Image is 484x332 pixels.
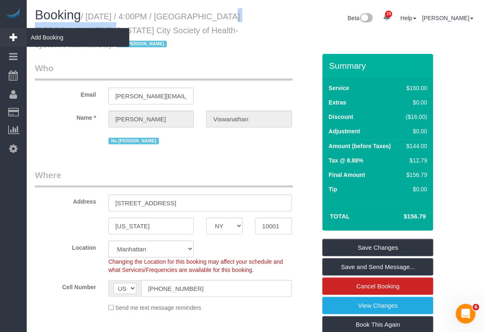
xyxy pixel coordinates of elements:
[323,258,433,276] a: Save and Send Message...
[29,88,102,99] label: Email
[206,111,292,128] input: Last Name
[29,195,102,206] label: Address
[112,40,169,49] span: /
[108,111,194,128] input: First Name
[35,62,293,81] legend: Who
[329,84,349,92] label: Service
[323,297,433,314] a: View Changes
[108,218,194,234] input: City
[329,156,363,165] label: Tax @ 8.88%
[360,13,373,24] img: New interface
[29,280,102,291] label: Cell Number
[403,84,428,92] div: $160.00
[108,258,283,273] span: Changing the Location for this booking may affect your schedule and what Services/Frequencies are...
[379,8,395,26] a: 28
[141,280,292,297] input: Cell Number
[403,98,428,107] div: $0.00
[35,12,240,49] small: / [DATE] / 4:00PM / [GEOGRAPHIC_DATA][PERSON_NAME] ([US_STATE] City Society of Health-system Phar...
[108,88,194,104] input: Email
[401,15,417,21] a: Help
[329,171,365,179] label: Final Amount
[403,127,428,135] div: $0.00
[385,11,392,17] span: 28
[403,142,428,150] div: $144.00
[35,169,293,188] legend: Where
[330,213,350,220] strong: Total
[456,304,476,324] iframe: Intercom live chat
[329,185,337,193] label: Tip
[29,111,102,122] label: Name *
[329,127,360,135] label: Adjustment
[329,98,346,107] label: Extras
[323,239,433,256] a: Save Changes
[379,213,426,220] h4: $156.79
[403,156,428,165] div: $12.79
[115,305,201,311] span: Send me text message reminders
[5,8,21,20] img: Automaid Logo
[323,278,433,295] a: Cancel Booking
[403,171,428,179] div: $156.79
[108,138,159,144] span: No [PERSON_NAME]
[403,185,428,193] div: $0.00
[329,61,429,70] h3: Summary
[35,8,81,22] span: Booking
[329,142,391,150] label: Amount (before Taxes)
[473,304,479,311] span: 6
[29,241,102,252] label: Location
[422,15,474,21] a: [PERSON_NAME]
[329,113,353,121] label: Discount
[348,15,373,21] a: Beta
[27,28,129,47] span: Add Booking
[255,218,292,234] input: Zip Code
[116,41,167,47] span: No [PERSON_NAME]
[403,113,428,121] div: ($16.00)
